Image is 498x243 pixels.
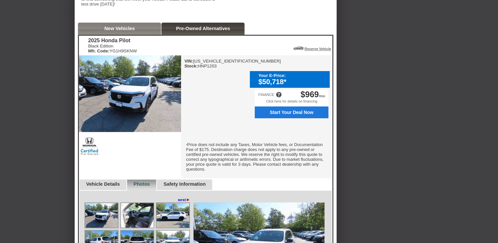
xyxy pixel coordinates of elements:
img: Image.aspx [85,203,118,228]
font: Price does not include any Taxes, Motor Vehicle fees, or Documentation Fee of $175. Destination c... [186,142,323,172]
div: [US_VEHICLE_IDENTIFICATION_NUMBER] HNP1203 [184,59,281,68]
a: Reserve Vehicle [304,47,331,51]
span: Start Your Deal Now [258,110,325,115]
div: 2025 Honda Pilot [88,38,137,44]
b: VIN: [184,59,193,64]
div: FINANCE [258,93,274,97]
div: Click here for details on financing [255,99,328,106]
img: 2025 Honda Pilot [79,55,181,132]
a: Vehicle Details [86,181,120,187]
img: Image.aspx [121,203,154,228]
a: New Vehicles [104,26,135,31]
span: ► [186,197,190,202]
div: Your E-Price: [258,73,326,78]
a: Safety Information [163,181,206,187]
span: $969 [301,90,319,99]
b: Stock: [184,64,198,68]
div: Black Edition YG1H9SKNW [88,44,137,53]
div: $50,718* [258,78,326,86]
b: Mfr. Code: [88,48,109,53]
img: Image.aspx [157,203,189,228]
img: Certified Pre-Owned Honda [79,136,100,156]
a: next► [178,197,191,202]
a: Photos [134,181,150,187]
div: /mo [301,90,325,99]
img: Icon_ReserveVehicleCar.png [293,46,304,50]
a: Pre-Owned Alternatives [176,26,230,31]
